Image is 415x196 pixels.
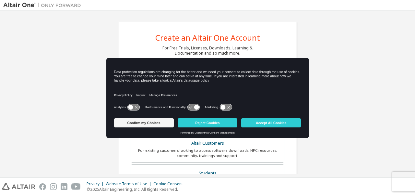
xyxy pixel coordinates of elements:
div: For Free Trials, Licenses, Downloads, Learning & Documentation and so much more. [162,46,253,56]
img: linkedin.svg [61,183,67,190]
div: Cookie Consent [153,181,187,187]
p: © 2025 Altair Engineering, Inc. All Rights Reserved. [87,187,187,192]
div: For existing customers looking to access software downloads, HPC resources, community, trainings ... [135,148,280,158]
div: Altair Customers [135,139,280,148]
img: Altair One [3,2,84,8]
img: altair_logo.svg [2,183,35,190]
img: instagram.svg [50,183,57,190]
div: Privacy [87,181,106,187]
img: youtube.svg [71,183,81,190]
div: Website Terms of Use [106,181,153,187]
div: Create an Altair One Account [155,34,260,42]
div: Students [135,169,280,178]
img: facebook.svg [39,183,46,190]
